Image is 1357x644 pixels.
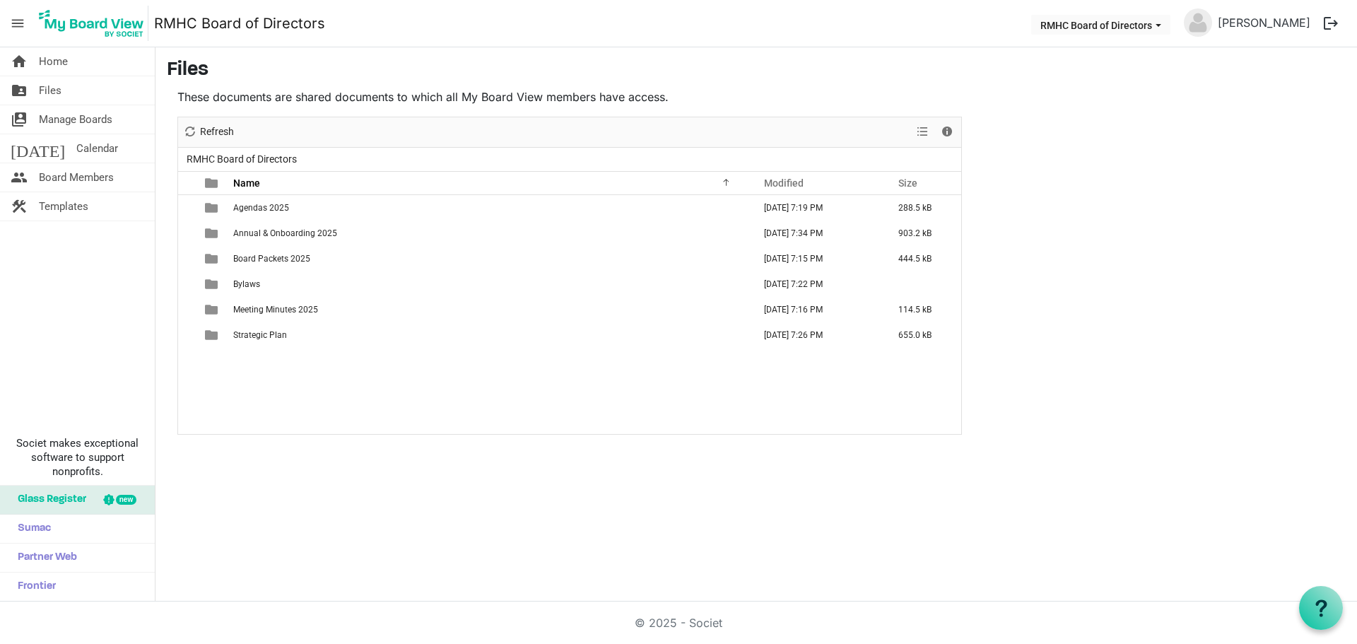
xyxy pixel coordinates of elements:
[196,271,229,297] td: is template cell column header type
[39,47,68,76] span: Home
[11,515,51,543] span: Sumac
[196,195,229,221] td: is template cell column header type
[233,330,287,340] span: Strategic Plan
[883,271,961,297] td: is template cell column header Size
[39,105,112,134] span: Manage Boards
[35,6,148,41] img: My Board View Logo
[935,117,959,147] div: Details
[11,163,28,192] span: people
[196,322,229,348] td: is template cell column header type
[233,279,260,289] span: Bylaws
[883,246,961,271] td: 444.5 kB is template cell column header Size
[749,271,883,297] td: August 20, 2025 7:22 PM column header Modified
[233,177,260,189] span: Name
[11,76,28,105] span: folder_shared
[1316,8,1346,38] button: logout
[229,246,749,271] td: Board Packets 2025 is template cell column header Name
[184,151,300,168] span: RMHC Board of Directors
[11,134,65,163] span: [DATE]
[178,221,196,246] td: checkbox
[233,254,310,264] span: Board Packets 2025
[116,495,136,505] div: new
[76,134,118,163] span: Calendar
[11,544,77,572] span: Partner Web
[229,271,749,297] td: Bylaws is template cell column header Name
[11,486,86,514] span: Glass Register
[167,59,1346,83] h3: Files
[181,123,237,141] button: Refresh
[6,436,148,479] span: Societ makes exceptional software to support nonprofits.
[196,246,229,271] td: is template cell column header type
[1184,8,1212,37] img: no-profile-picture.svg
[883,195,961,221] td: 288.5 kB is template cell column header Size
[938,123,957,141] button: Details
[749,221,883,246] td: August 20, 2025 7:34 PM column header Modified
[749,322,883,348] td: August 20, 2025 7:26 PM column header Modified
[11,573,56,601] span: Frontier
[914,123,931,141] button: View dropdownbutton
[178,117,239,147] div: Refresh
[229,322,749,348] td: Strategic Plan is template cell column header Name
[749,195,883,221] td: August 20, 2025 7:19 PM column header Modified
[11,105,28,134] span: switch_account
[178,297,196,322] td: checkbox
[233,305,318,315] span: Meeting Minutes 2025
[229,195,749,221] td: Agendas 2025 is template cell column header Name
[199,123,235,141] span: Refresh
[196,297,229,322] td: is template cell column header type
[883,221,961,246] td: 903.2 kB is template cell column header Size
[764,177,804,189] span: Modified
[911,117,935,147] div: View
[196,221,229,246] td: is template cell column header type
[749,297,883,322] td: August 20, 2025 7:16 PM column header Modified
[11,47,28,76] span: home
[39,192,88,221] span: Templates
[178,271,196,297] td: checkbox
[749,246,883,271] td: August 20, 2025 7:15 PM column header Modified
[39,163,114,192] span: Board Members
[635,616,722,630] a: © 2025 - Societ
[233,203,289,213] span: Agendas 2025
[39,76,61,105] span: Files
[4,10,31,37] span: menu
[233,228,337,238] span: Annual & Onboarding 2025
[229,221,749,246] td: Annual & Onboarding 2025 is template cell column header Name
[177,88,962,105] p: These documents are shared documents to which all My Board View members have access.
[898,177,917,189] span: Size
[154,9,325,37] a: RMHC Board of Directors
[178,246,196,271] td: checkbox
[883,297,961,322] td: 114.5 kB is template cell column header Size
[35,6,154,41] a: My Board View Logo
[178,322,196,348] td: checkbox
[1212,8,1316,37] a: [PERSON_NAME]
[883,322,961,348] td: 655.0 kB is template cell column header Size
[11,192,28,221] span: construction
[1031,15,1170,35] button: RMHC Board of Directors dropdownbutton
[229,297,749,322] td: Meeting Minutes 2025 is template cell column header Name
[178,195,196,221] td: checkbox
